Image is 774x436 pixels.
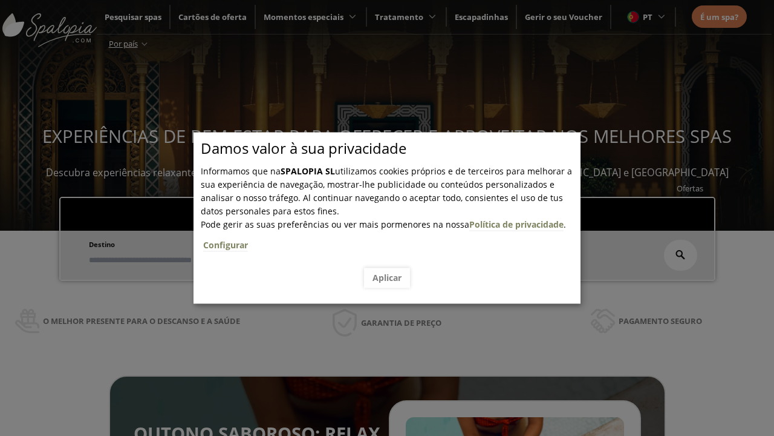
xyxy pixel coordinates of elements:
[201,142,580,155] p: Damos valor à sua privacidade
[281,165,335,177] b: SPALOPIA SL
[469,219,564,231] a: Política de privacidade
[201,219,469,230] span: Pode gerir as suas preferências ou ver mais pormenores na nossa
[364,268,410,288] button: Aplicar
[201,219,580,259] span: .
[203,239,248,251] a: Configurar
[201,165,572,217] span: Informamos que na utilizamos cookies próprios e de terceiros para melhorar a sua experiência de n...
